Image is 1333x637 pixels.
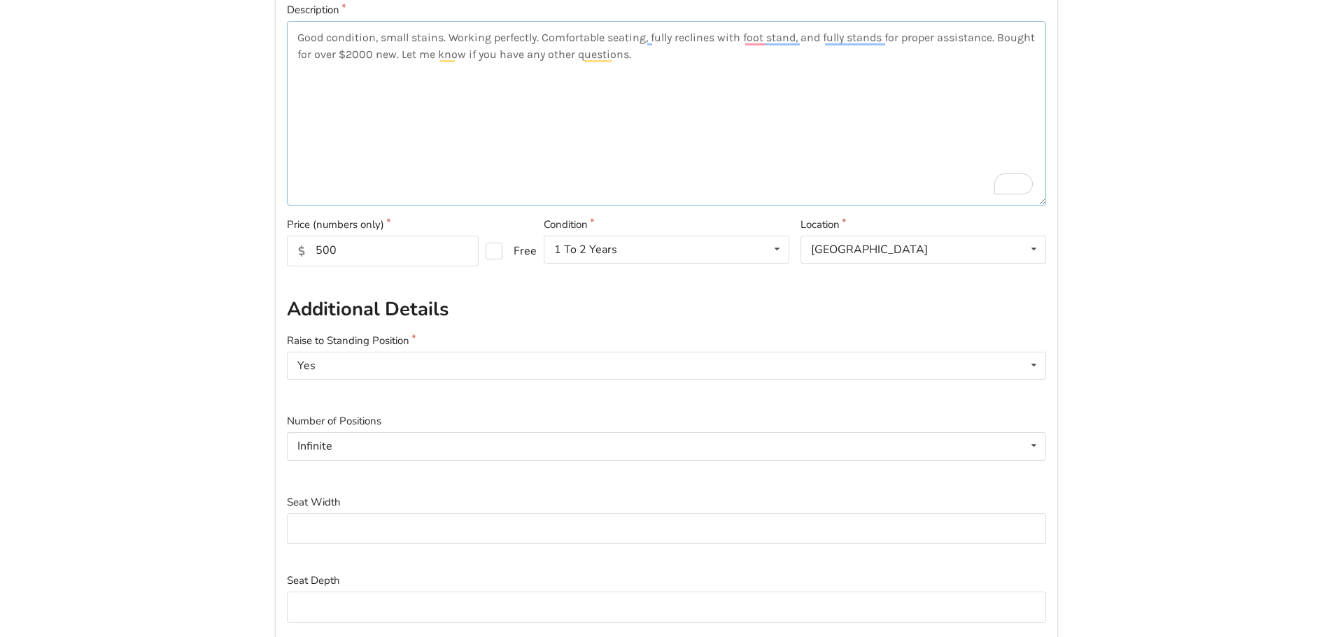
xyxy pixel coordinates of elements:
label: Condition [544,217,789,233]
div: [GEOGRAPHIC_DATA] [811,244,928,255]
h2: Additional Details [287,297,1046,322]
label: Free [486,243,526,259]
label: Number of Positions [287,413,1046,429]
label: Location [800,217,1046,233]
label: Price (numbers only) [287,217,533,233]
label: Seat Width [287,494,1046,510]
label: Raise to Standing Position [287,333,1046,349]
div: Yes [297,360,316,371]
label: Description [287,2,1046,18]
label: Seat Depth [287,573,1046,589]
div: 1 To 2 Years [554,244,617,255]
textarea: To enrich screen reader interactions, please activate Accessibility in Grammarly extension settings [287,21,1046,206]
div: Infinite [297,441,332,452]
